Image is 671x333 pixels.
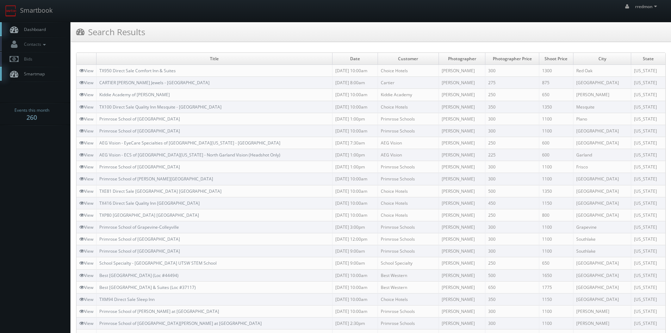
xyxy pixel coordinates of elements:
[378,221,439,233] td: Primrose Schools
[333,113,378,125] td: [DATE] 1:00pm
[573,125,631,137] td: [GEOGRAPHIC_DATA]
[99,224,179,230] a: Primrose School of Grapevine-Colleyville
[26,113,37,122] strong: 260
[631,65,665,77] td: [US_STATE]
[99,284,196,290] a: Best [GEOGRAPHIC_DATA] & Suites (Loc #37117)
[378,161,439,173] td: Primrose Schools
[573,65,631,77] td: Red Oak
[539,293,573,305] td: 1150
[573,269,631,281] td: [GEOGRAPHIC_DATA]
[378,269,439,281] td: Best Western
[631,257,665,269] td: [US_STATE]
[79,200,93,206] a: View
[333,185,378,197] td: [DATE] 10:00am
[573,89,631,101] td: [PERSON_NAME]
[439,161,485,173] td: [PERSON_NAME]
[79,80,93,86] a: View
[333,161,378,173] td: [DATE] 1:00pm
[378,53,439,65] td: Customer
[631,149,665,161] td: [US_STATE]
[539,257,573,269] td: 650
[485,209,539,221] td: 250
[79,92,93,98] a: View
[485,197,539,209] td: 450
[378,125,439,137] td: Primrose Schools
[539,209,573,221] td: 800
[439,65,485,77] td: [PERSON_NAME]
[485,65,539,77] td: 300
[439,317,485,329] td: [PERSON_NAME]
[79,260,93,266] a: View
[333,65,378,77] td: [DATE] 10:00am
[485,317,539,329] td: 300
[439,173,485,185] td: [PERSON_NAME]
[79,176,93,182] a: View
[333,233,378,245] td: [DATE] 12:00pm
[99,296,155,302] a: TXM94 Direct Sale Sleep Inn
[539,173,573,185] td: 1100
[378,293,439,305] td: Choice Hotels
[539,53,573,65] td: Shoot Price
[439,113,485,125] td: [PERSON_NAME]
[378,149,439,161] td: AEG Vision
[539,137,573,149] td: 600
[378,197,439,209] td: Choice Hotels
[539,197,573,209] td: 1150
[378,305,439,317] td: Primrose Schools
[573,245,631,257] td: Southlake
[539,317,573,329] td: 1100
[99,212,199,218] a: TXP80 [GEOGRAPHIC_DATA] [GEOGRAPHIC_DATA]
[439,293,485,305] td: [PERSON_NAME]
[99,248,180,254] a: Primrose School of [GEOGRAPHIC_DATA]
[573,293,631,305] td: [GEOGRAPHIC_DATA]
[97,53,333,65] td: Title
[79,296,93,302] a: View
[485,125,539,137] td: 300
[378,209,439,221] td: Choice Hotels
[79,320,93,326] a: View
[539,77,573,89] td: 875
[378,113,439,125] td: Primrose Schools
[99,152,280,158] a: AEG Vision - ECS of [GEOGRAPHIC_DATA][US_STATE] - North Garland Vision (Headshot Only)
[99,260,217,266] a: School Specialty - [GEOGRAPHIC_DATA] UTSW STEM School
[333,209,378,221] td: [DATE] 10:00am
[439,221,485,233] td: [PERSON_NAME]
[573,317,631,329] td: [PERSON_NAME]
[5,5,17,17] img: smartbook-logo.png
[573,149,631,161] td: Garland
[631,269,665,281] td: [US_STATE]
[539,149,573,161] td: 600
[79,248,93,254] a: View
[539,113,573,125] td: 1100
[333,221,378,233] td: [DATE] 3:00pm
[439,245,485,257] td: [PERSON_NAME]
[573,77,631,89] td: [GEOGRAPHIC_DATA]
[333,149,378,161] td: [DATE] 1:00pm
[439,257,485,269] td: [PERSON_NAME]
[539,185,573,197] td: 1350
[631,317,665,329] td: [US_STATE]
[439,53,485,65] td: Photographer
[79,128,93,134] a: View
[333,125,378,137] td: [DATE] 10:00am
[631,209,665,221] td: [US_STATE]
[439,77,485,89] td: [PERSON_NAME]
[14,107,49,114] span: Events this month
[573,233,631,245] td: Southlake
[378,77,439,89] td: Cartier
[573,113,631,125] td: Plano
[99,68,176,74] a: TX950 Direct Sale Comfort Inn & Suites
[439,125,485,137] td: [PERSON_NAME]
[378,233,439,245] td: Primrose Schools
[631,125,665,137] td: [US_STATE]
[485,161,539,173] td: 300
[631,293,665,305] td: [US_STATE]
[79,212,93,218] a: View
[439,209,485,221] td: [PERSON_NAME]
[79,68,93,74] a: View
[333,305,378,317] td: [DATE] 10:00am
[378,257,439,269] td: School Specialty
[485,101,539,113] td: 350
[485,269,539,281] td: 500
[378,173,439,185] td: Primrose Schools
